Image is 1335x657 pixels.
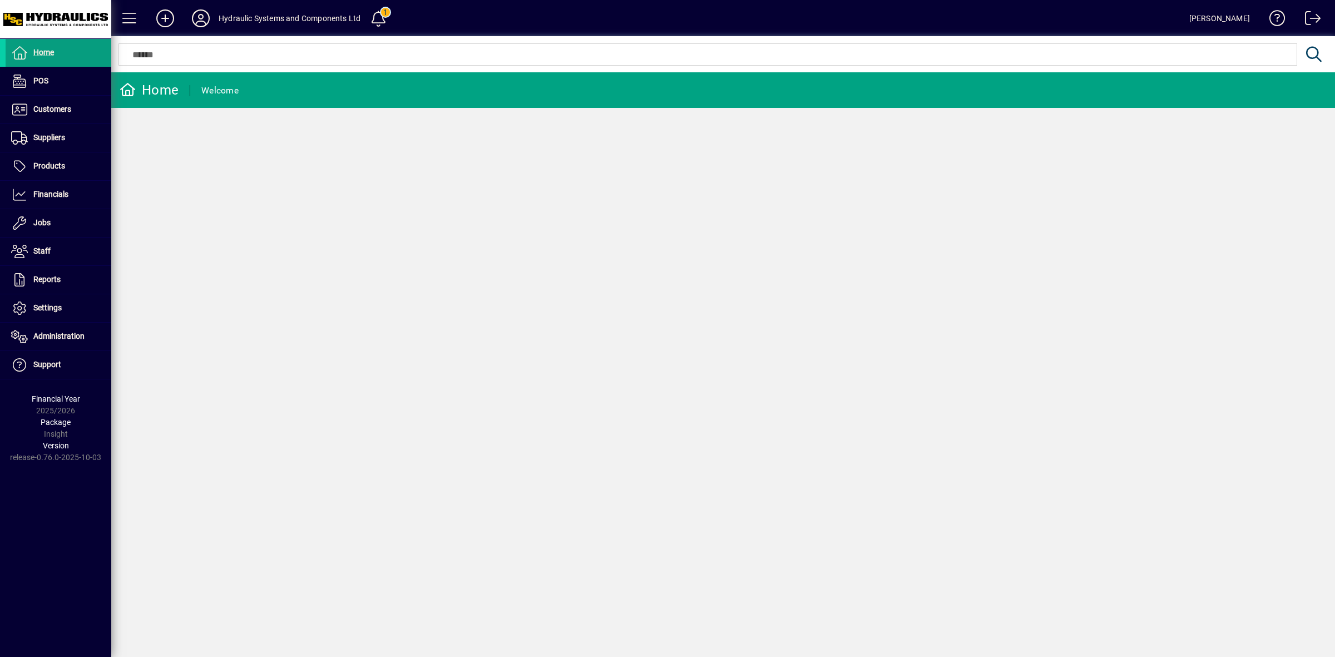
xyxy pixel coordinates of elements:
[6,124,111,152] a: Suppliers
[6,96,111,124] a: Customers
[33,303,62,312] span: Settings
[1189,9,1250,27] div: [PERSON_NAME]
[41,418,71,427] span: Package
[33,332,85,340] span: Administration
[33,275,61,284] span: Reports
[6,266,111,294] a: Reports
[33,246,51,255] span: Staff
[6,152,111,180] a: Products
[33,218,51,227] span: Jobs
[33,133,65,142] span: Suppliers
[43,441,69,450] span: Version
[33,360,61,369] span: Support
[147,8,183,28] button: Add
[1261,2,1285,38] a: Knowledge Base
[120,81,179,99] div: Home
[201,82,239,100] div: Welcome
[33,76,48,85] span: POS
[33,161,65,170] span: Products
[33,105,71,113] span: Customers
[6,67,111,95] a: POS
[6,209,111,237] a: Jobs
[32,394,80,403] span: Financial Year
[33,48,54,57] span: Home
[6,238,111,265] a: Staff
[183,8,219,28] button: Profile
[6,294,111,322] a: Settings
[6,323,111,350] a: Administration
[219,9,360,27] div: Hydraulic Systems and Components Ltd
[33,190,68,199] span: Financials
[1297,2,1321,38] a: Logout
[6,181,111,209] a: Financials
[6,351,111,379] a: Support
